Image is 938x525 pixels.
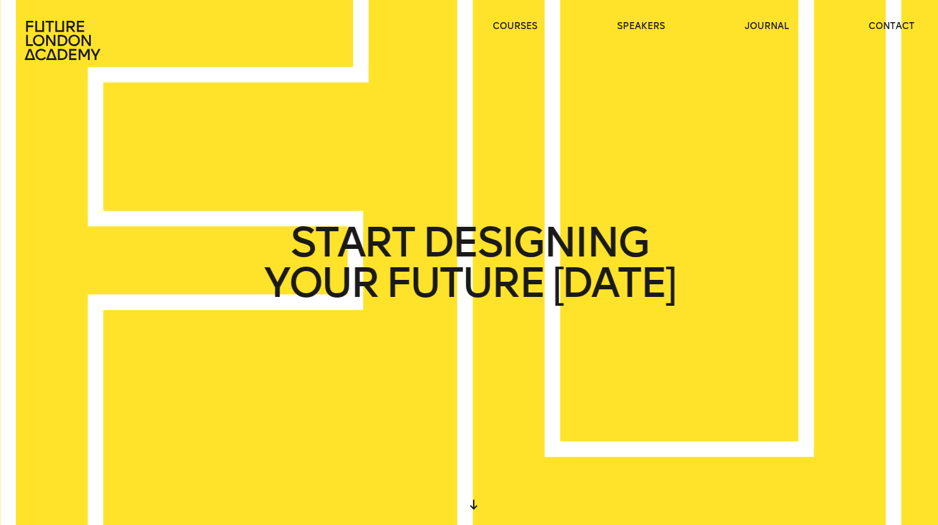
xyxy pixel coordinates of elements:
span: START [290,222,414,263]
a: courses [493,20,538,33]
span: [DATE] [552,263,675,303]
a: journal [745,20,789,33]
a: contact [869,20,915,33]
a: speakers [617,20,665,33]
span: YOUR [263,263,377,303]
span: FUTURE [386,263,544,303]
span: DESIGNING [422,222,647,263]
